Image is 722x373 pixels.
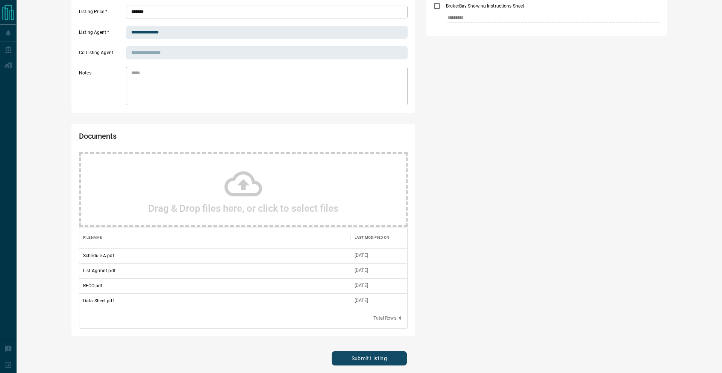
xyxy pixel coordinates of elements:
span: BrokerBay Showing Instructions Sheet [444,3,526,9]
p: RECO.pdf [83,282,102,289]
div: Filename [83,227,102,248]
input: checklist input [447,13,644,23]
div: Filename [79,227,351,248]
h2: Documents [79,132,276,144]
label: Co Listing Agent [79,50,124,59]
div: Drag & Drop files here, or click to select files [79,152,408,227]
p: Schedule A.pdf [83,252,114,259]
label: Listing Price [79,9,124,18]
label: Listing Agent [79,29,124,39]
div: Last Modified On [355,227,389,248]
div: Aug 19, 2025 [355,252,368,259]
p: List Agrmnt.pdf [83,267,115,274]
div: Last Modified On [351,227,407,248]
button: Submit Listing [332,351,407,365]
div: Total Rows: 4 [373,315,401,321]
div: Aug 19, 2025 [355,297,368,304]
div: Aug 19, 2025 [355,267,368,274]
label: Notes [79,70,124,105]
h2: Drag & Drop files here, or click to select files [148,203,338,214]
p: Data Sheet.pdf [83,297,114,304]
div: Aug 19, 2025 [355,282,368,289]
